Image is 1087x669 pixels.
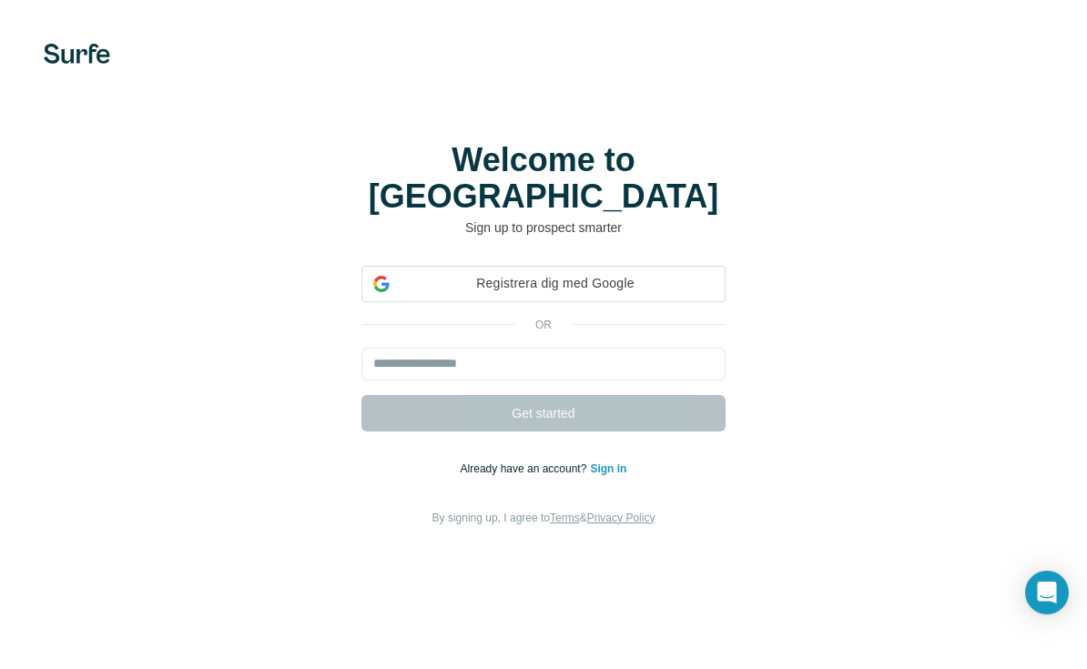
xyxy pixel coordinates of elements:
[713,18,1069,346] iframe: Dialogrutan Logga in med Google
[361,142,726,215] h1: Welcome to [GEOGRAPHIC_DATA]
[361,266,726,302] div: Registrera dig med Google
[361,218,726,237] p: Sign up to prospect smarter
[44,44,110,64] img: Surfe's logo
[587,512,655,524] a: Privacy Policy
[590,462,626,475] a: Sign in
[550,512,580,524] a: Terms
[514,317,573,333] p: or
[1025,571,1069,614] div: Open Intercom Messenger
[461,462,591,475] span: Already have an account?
[397,274,714,293] span: Registrera dig med Google
[432,512,655,524] span: By signing up, I agree to &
